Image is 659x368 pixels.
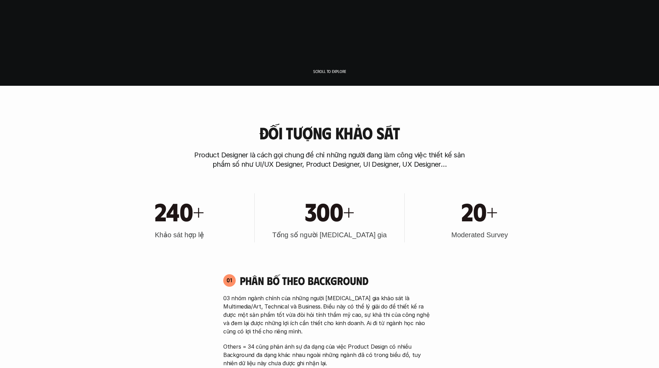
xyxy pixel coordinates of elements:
[223,342,436,367] p: Others = 34 cũng phản ánh sự đa dạng của việc Product Design có nhiều Background đa dạng khác nha...
[191,150,468,169] p: Product Designer là cách gọi chung để chỉ những người đang làm công việc thiết kế sản phẩm số như...
[259,124,400,142] h3: Đối tượng khảo sát
[155,230,204,240] h3: Khảo sát hợp lệ
[451,230,508,240] h3: Moderated Survey
[223,294,436,335] p: 03 nhóm ngành chính của những người [MEDICAL_DATA] gia khảo sát là Multimedia/Art, Technical và B...
[305,196,354,226] h1: 300+
[227,277,232,283] p: 01
[155,196,204,226] h1: 240+
[313,69,346,74] p: Scroll to explore
[461,196,498,226] h1: 20+
[272,230,387,240] h3: Tổng số người [MEDICAL_DATA] gia
[240,274,436,287] h4: Phân bố theo background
